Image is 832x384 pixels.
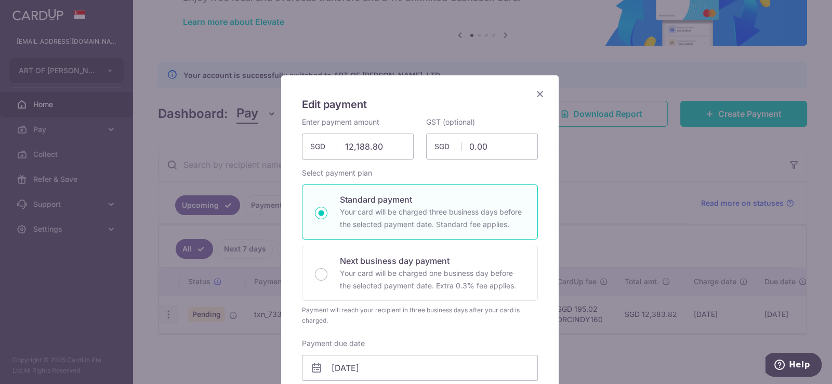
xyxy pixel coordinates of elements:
span: Help [23,7,45,17]
iframe: Opens a widget where you can find more information [765,353,822,379]
p: Standard payment [340,193,525,206]
input: 0.00 [426,134,538,160]
div: Payment will reach your recipient in three business days after your card is charged. [302,305,538,326]
span: SGD [434,141,461,152]
span: SGD [310,141,337,152]
label: GST (optional) [426,117,475,127]
p: Your card will be charged one business day before the selected payment date. Extra 0.3% fee applies. [340,267,525,292]
p: Your card will be charged three business days before the selected payment date. Standard fee appl... [340,206,525,231]
label: Enter payment amount [302,117,379,127]
p: Next business day payment [340,255,525,267]
button: Close [534,88,546,100]
input: DD / MM / YYYY [302,355,538,381]
label: Select payment plan [302,168,372,178]
label: Payment due date [302,338,365,349]
input: 0.00 [302,134,414,160]
h5: Edit payment [302,96,538,113]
